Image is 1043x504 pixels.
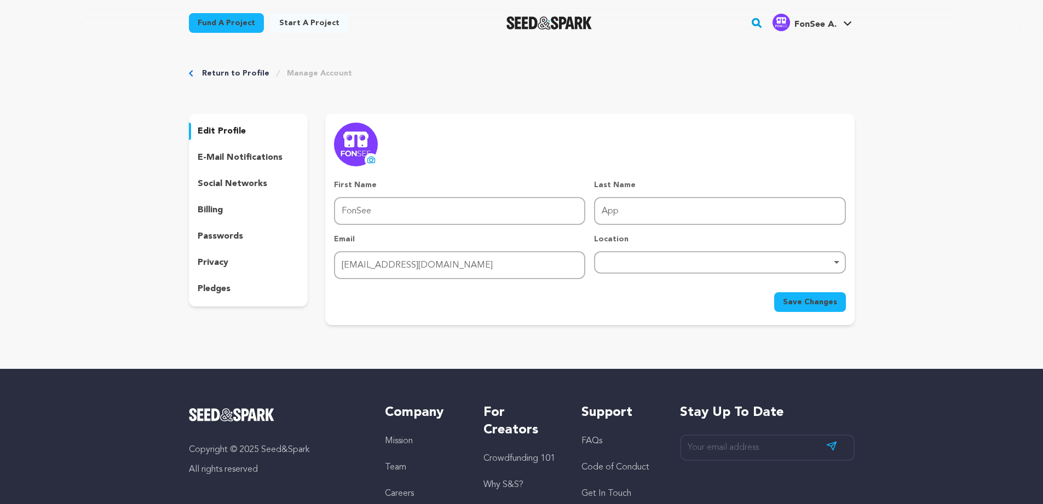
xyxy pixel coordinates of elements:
[189,228,308,245] button: passwords
[385,489,414,498] a: Careers
[774,292,846,312] button: Save Changes
[581,463,649,472] a: Code of Conduct
[506,16,592,30] img: Seed&Spark Logo Dark Mode
[189,68,855,79] div: Breadcrumb
[680,404,855,421] h5: Stay up to date
[334,234,585,245] p: Email
[594,234,845,245] p: Location
[794,20,837,29] span: FonSee A.
[198,282,231,296] p: pledges
[189,123,308,140] button: edit profile
[783,297,837,308] span: Save Changes
[198,204,223,217] p: billing
[189,13,264,33] a: Fund a project
[198,256,228,269] p: privacy
[594,197,845,225] input: Last Name
[385,404,461,421] h5: Company
[483,480,523,489] a: Why S&S?
[189,280,308,298] button: pledges
[770,11,854,34] span: FonSee A.'s Profile
[189,408,364,421] a: Seed&Spark Homepage
[483,454,555,463] a: Crowdfunding 101
[773,14,837,31] div: FonSee A.'s Profile
[189,201,308,219] button: billing
[334,197,585,225] input: First Name
[287,68,352,79] a: Manage Account
[773,14,790,31] img: 467ceac6f1448816.png
[270,13,348,33] a: Start a project
[334,179,585,190] p: First Name
[594,179,845,190] p: Last Name
[385,437,413,445] a: Mission
[198,151,283,164] p: e-mail notifications
[385,463,406,472] a: Team
[189,175,308,193] button: social networks
[483,404,560,439] h5: For Creators
[202,68,269,79] a: Return to Profile
[189,408,275,421] img: Seed&Spark Logo
[198,230,243,243] p: passwords
[581,437,602,445] a: FAQs
[198,177,267,190] p: social networks
[581,404,658,421] h5: Support
[770,11,854,31] a: FonSee A.'s Profile
[189,149,308,166] button: e-mail notifications
[680,435,855,461] input: Your email address
[198,125,246,138] p: edit profile
[506,16,592,30] a: Seed&Spark Homepage
[189,443,364,456] p: Copyright © 2025 Seed&Spark
[581,489,631,498] a: Get In Touch
[189,463,364,476] p: All rights reserved
[334,251,585,279] input: Email
[189,254,308,271] button: privacy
